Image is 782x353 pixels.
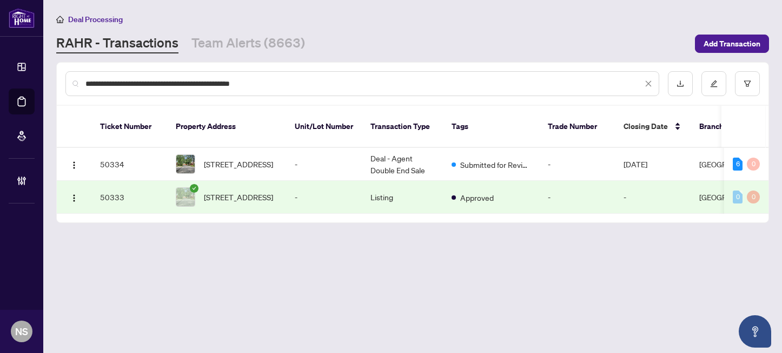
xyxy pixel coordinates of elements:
[460,192,494,203] span: Approved
[710,80,718,87] span: edit
[615,181,691,214] td: -
[668,71,693,96] button: download
[539,148,615,181] td: -
[56,34,178,53] a: RAHR - Transactions
[65,155,83,173] button: Logo
[701,71,726,96] button: edit
[176,155,195,173] img: thumbnail-img
[70,194,78,202] img: Logo
[91,106,167,148] th: Ticket Number
[91,148,167,181] td: 50334
[9,8,35,28] img: logo
[733,191,743,203] div: 0
[539,106,615,148] th: Trade Number
[615,106,691,148] th: Closing Date
[286,148,362,181] td: -
[539,181,615,214] td: -
[615,148,691,181] td: [DATE]
[704,35,760,52] span: Add Transaction
[65,188,83,206] button: Logo
[362,181,443,214] td: Listing
[56,16,64,23] span: home
[362,106,443,148] th: Transaction Type
[624,120,668,132] span: Closing Date
[460,159,531,171] span: Submitted for Review
[204,158,273,170] span: [STREET_ADDRESS]
[70,161,78,169] img: Logo
[747,158,760,171] div: 0
[286,106,362,148] th: Unit/Lot Number
[744,80,751,87] span: filter
[691,106,772,148] th: Branch
[735,71,760,96] button: filter
[362,148,443,181] td: Deal - Agent Double End Sale
[733,158,743,171] div: 6
[190,184,198,193] span: check-circle
[443,106,539,148] th: Tags
[167,106,286,148] th: Property Address
[677,80,684,87] span: download
[15,324,28,339] span: NS
[204,191,273,203] span: [STREET_ADDRESS]
[286,181,362,214] td: -
[747,191,760,203] div: 0
[91,181,167,214] td: 50333
[68,15,123,24] span: Deal Processing
[645,80,652,87] span: close
[695,35,769,53] button: Add Transaction
[739,315,771,348] button: Open asap
[191,34,305,53] a: Team Alerts (8663)
[176,188,195,206] img: thumbnail-img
